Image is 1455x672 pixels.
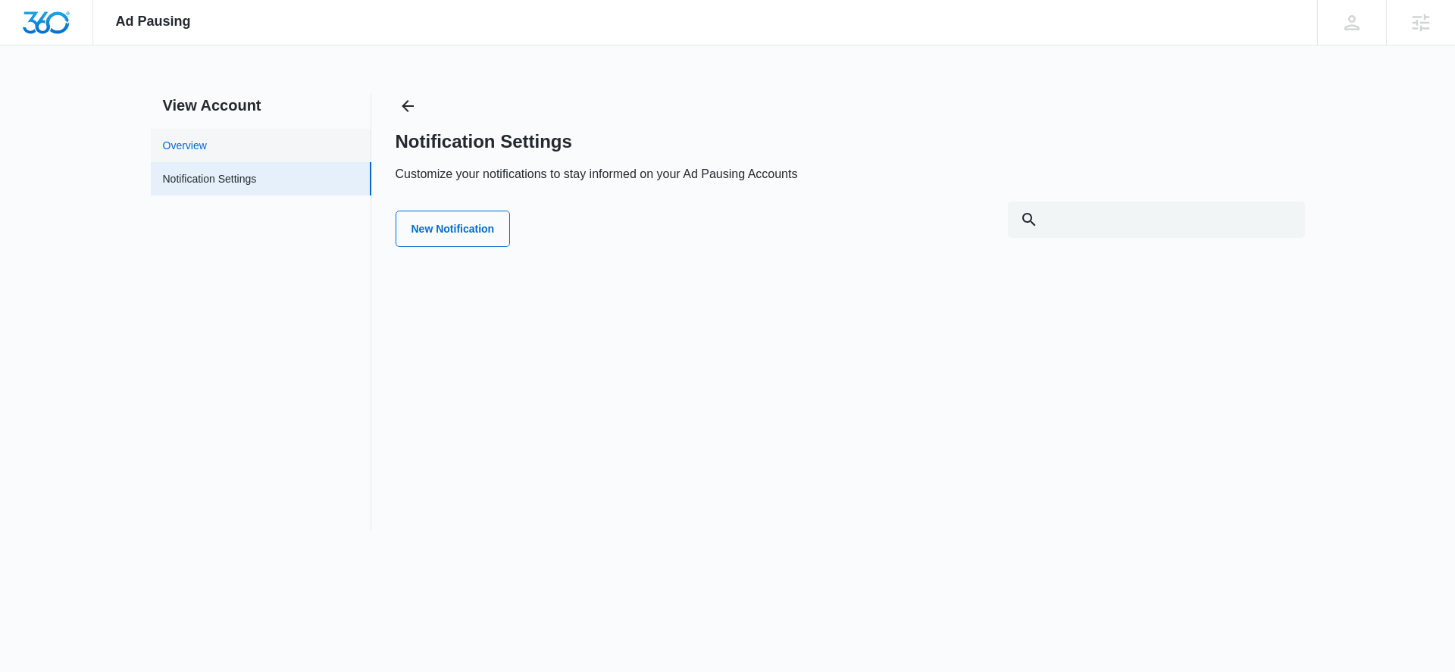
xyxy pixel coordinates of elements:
a: Notification Settings [163,171,257,187]
a: Overview [163,138,207,154]
p: Customize your notifications to stay informed on your Ad Pausing Accounts [396,165,798,183]
h2: View Account [151,94,371,117]
span: Ad Pausing [116,14,191,30]
button: New Notification [396,211,511,247]
button: Back [396,94,420,118]
h1: Notification Settings [396,130,572,153]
